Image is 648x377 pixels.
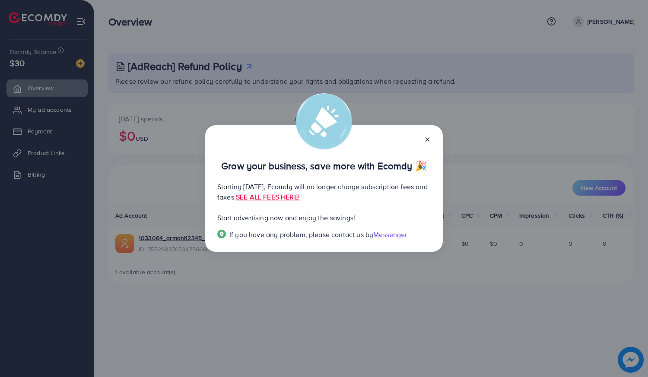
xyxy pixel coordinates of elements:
a: SEE ALL FEES HERE! [236,192,300,202]
img: alert [296,93,352,149]
span: If you have any problem, please contact us by [229,230,373,239]
p: Start advertising now and enjoy the savings! [217,212,431,223]
img: Popup guide [217,230,226,238]
p: Grow your business, save more with Ecomdy 🎉 [217,161,431,171]
span: Messenger [373,230,407,239]
p: Starting [DATE], Ecomdy will no longer charge subscription fees and taxes. [217,181,431,202]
